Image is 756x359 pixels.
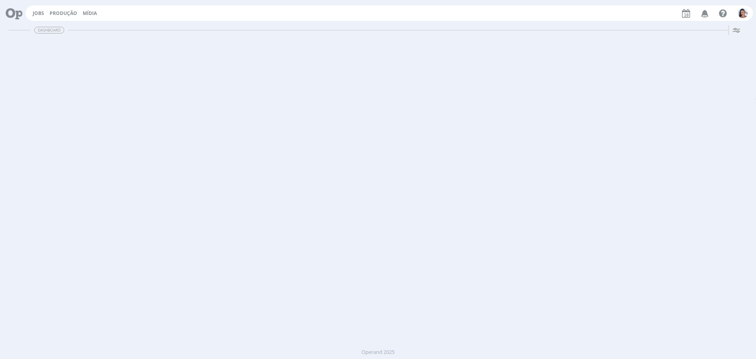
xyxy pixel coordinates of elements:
img: N [738,8,748,18]
a: Produção [50,10,77,17]
button: N [737,6,748,20]
button: Jobs [30,10,46,17]
span: Dashboard [34,27,64,33]
a: Mídia [83,10,97,17]
button: Mídia [80,10,99,17]
button: Produção [47,10,80,17]
a: Jobs [33,10,44,17]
